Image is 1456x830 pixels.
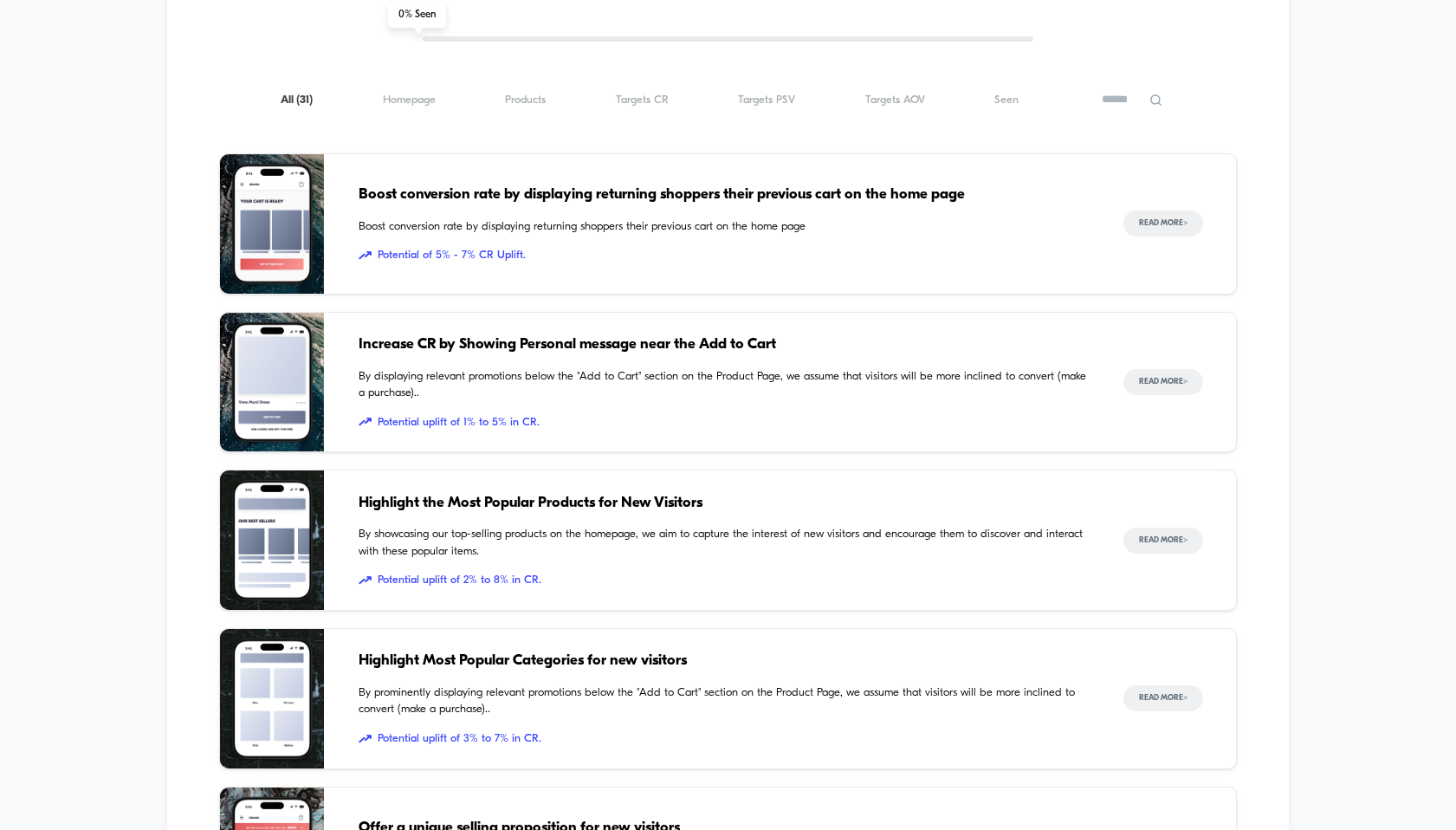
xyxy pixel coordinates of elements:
span: By showcasing our top-selling products on the homepage, we aim to capture the interest of new vis... [359,526,1088,560]
span: Boost conversion rate by displaying returning shoppers their previous cart on the home page [359,184,1088,206]
span: Potential of 5% - 7% CR Uplift. [359,247,1088,264]
span: By displaying relevant promotions below the "Add to Cart" section on the Product Page, we assume ... [359,368,1088,402]
button: Read More> [1123,369,1203,395]
img: By prominently displaying relevant promotions below the "Add to Cart" section on the Product Page... [220,629,324,768]
span: Potential uplift of 2% to 8% in CR. [359,572,1088,589]
span: Targets CR [616,94,669,107]
span: Seen [994,94,1019,107]
span: Highlight Most Popular Categories for new visitors [359,650,1088,672]
span: Products [505,94,546,107]
span: Homepage [383,94,436,107]
span: All [281,94,313,107]
button: Read More> [1123,211,1203,237]
button: Read More> [1123,685,1203,711]
img: By displaying relevant promotions below the "Add to Cart" section on the Product Page, we assume ... [220,313,324,452]
span: Targets PSV [738,94,795,107]
span: Increase CR by Showing Personal message near the Add to Cart [359,334,1088,356]
span: By prominently displaying relevant promotions below the "Add to Cart" section on the Product Page... [359,684,1088,718]
span: Potential uplift of 1% to 5% in CR. [359,414,1088,431]
span: 0 % Seen [388,2,446,28]
img: By showcasing our top-selling products on the homepage, we aim to capture the interest of new vis... [220,470,324,610]
span: Boost conversion rate by displaying returning shoppers their previous cart on the home page [359,218,1088,236]
span: Potential uplift of 3% to 7% in CR. [359,730,1088,748]
img: Boost conversion rate by displaying returning shoppers their previous cart on the home page [220,154,324,294]
span: Highlight the Most Popular Products for New Visitors [359,492,1088,515]
button: Read More> [1123,528,1203,554]
span: ( 31 ) [296,94,313,106]
span: Targets AOV [865,94,925,107]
